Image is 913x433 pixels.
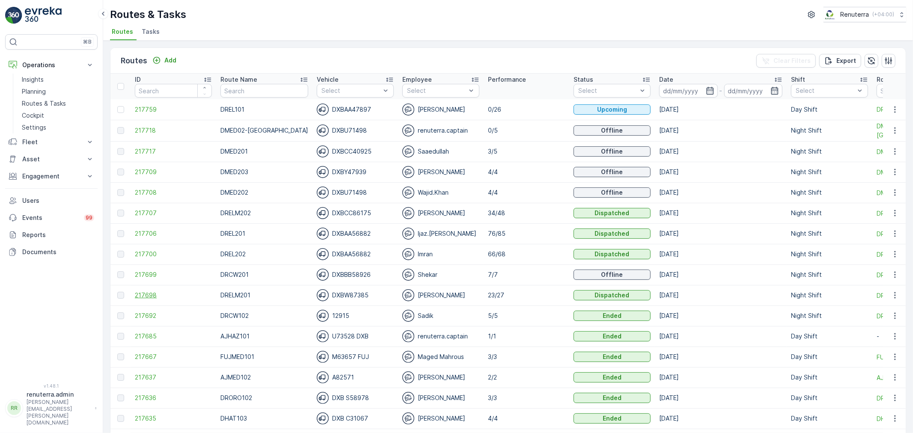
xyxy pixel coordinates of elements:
span: 217637 [135,373,212,382]
p: Dispatched [595,291,630,300]
button: Ended [574,413,651,424]
div: RR [7,401,21,415]
td: Day Shift [787,408,872,429]
td: Day Shift [787,326,872,347]
p: Routes [121,55,147,67]
img: svg%3e [317,269,329,281]
img: svg%3e [317,289,329,301]
p: Operations [22,61,80,69]
td: Night Shift [787,264,872,285]
a: 217707 [135,209,212,217]
img: svg%3e [402,392,414,404]
a: Insights [18,74,98,86]
button: Clear Filters [756,54,816,68]
td: DRELM201 [216,285,312,305]
a: Reports [5,226,98,243]
td: [DATE] [655,305,787,326]
button: Offline [574,125,651,136]
img: svg%3e [317,104,329,116]
p: ( +04:00 ) [872,11,894,18]
p: Ended [603,414,622,423]
a: Settings [18,122,98,133]
div: U73528 DXB [317,330,394,342]
a: 217717 [135,147,212,156]
td: [DATE] [655,388,787,408]
p: ID [135,75,141,84]
p: Route Plan [877,75,909,84]
p: 99 [86,214,92,221]
p: Offline [601,168,623,176]
a: 217709 [135,168,212,176]
p: Vehicle [317,75,339,84]
p: Insights [22,75,44,84]
div: Toggle Row Selected [117,353,124,360]
div: Toggle Row Selected [117,148,124,155]
span: 217667 [135,353,212,361]
p: renuterra.admin [27,390,91,399]
img: logo [5,7,22,24]
p: Offline [601,126,623,135]
button: Offline [574,270,651,280]
button: Operations [5,56,98,74]
p: Renuterra [840,10,869,19]
p: Ended [603,353,622,361]
button: Asset [5,151,98,168]
a: 217636 [135,394,212,402]
a: 217700 [135,250,212,258]
p: Asset [22,155,80,163]
img: svg%3e [317,371,329,383]
img: svg%3e [317,412,329,424]
td: Night Shift [787,223,872,244]
p: ⌘B [83,39,92,45]
div: A82571 [317,371,394,383]
p: Employee [402,75,432,84]
img: svg%3e [402,412,414,424]
td: Day Shift [787,347,872,367]
div: Wajid.Khan [402,187,479,199]
a: Events99 [5,209,98,226]
div: Toggle Row Selected [117,251,124,258]
td: [DATE] [655,141,787,162]
img: svg%3e [402,310,414,322]
td: DRCW102 [216,305,312,326]
td: 3/5 [484,141,569,162]
div: M63657 FUJ [317,351,394,363]
td: 2/2 [484,367,569,388]
div: Shekar [402,269,479,281]
td: [DATE] [655,347,787,367]
div: Ijaz.[PERSON_NAME] [402,228,479,240]
p: Cockpit [22,111,44,120]
p: Date [659,75,673,84]
div: Toggle Row Selected [117,394,124,401]
div: [PERSON_NAME] [402,207,479,219]
a: 217706 [135,229,212,238]
td: AJMED102 [216,367,312,388]
img: svg%3e [317,228,329,240]
p: Reports [22,231,94,239]
div: DXBU71498 [317,187,394,199]
img: svg%3e [402,248,414,260]
img: svg%3e [317,392,329,404]
input: dd/mm/yyyy [659,84,718,98]
td: Night Shift [787,305,872,326]
a: 217699 [135,270,212,279]
img: Screenshot_2024-07-26_at_13.33.01.png [824,10,837,19]
p: Ended [603,311,622,320]
p: Ended [603,373,622,382]
p: Offline [601,270,623,279]
div: [PERSON_NAME] [402,412,479,424]
td: AJHAZ101 [216,326,312,347]
a: 217635 [135,414,212,423]
div: DXB S58978 [317,392,394,404]
button: Offline [574,187,651,198]
a: 217685 [135,332,212,341]
p: Dispatched [595,250,630,258]
td: 1/1 [484,326,569,347]
td: FUJMED101 [216,347,312,367]
img: svg%3e [402,228,414,240]
div: Toggle Row Selected [117,415,124,422]
button: Fleet [5,133,98,151]
img: svg%3e [402,207,414,219]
